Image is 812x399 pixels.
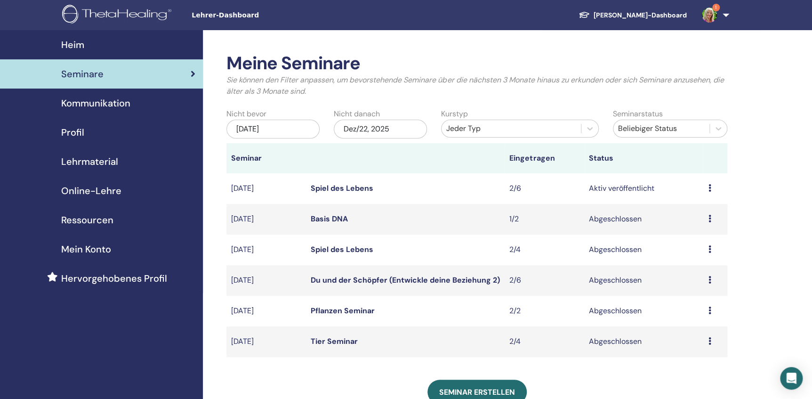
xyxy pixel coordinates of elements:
[61,125,84,139] span: Profil
[334,120,427,138] div: Dez/22, 2025
[311,214,348,224] a: Basis DNA
[61,67,104,81] span: Seminare
[505,296,584,326] td: 2/2
[226,296,306,326] td: [DATE]
[226,265,306,296] td: [DATE]
[311,306,375,316] a: Pflanzen Seminar
[446,123,576,134] div: Jeder Typ
[226,326,306,357] td: [DATE]
[505,265,584,296] td: 2/6
[61,271,167,285] span: Hervorgehobenes Profil
[505,326,584,357] td: 2/4
[584,173,703,204] td: Aktiv veröffentlicht
[584,143,703,173] th: Status
[61,155,118,169] span: Lehrmaterial
[311,244,373,254] a: Spiel des Lebens
[226,143,306,173] th: Seminar
[226,204,306,235] td: [DATE]
[584,265,703,296] td: Abgeschlossen
[505,235,584,265] td: 2/4
[505,204,584,235] td: 1/2
[61,184,121,198] span: Online-Lehre
[226,120,320,138] div: [DATE]
[192,10,333,20] span: Lehrer-Dashboard
[702,8,717,23] img: default.jpg
[61,38,84,52] span: Heim
[226,173,306,204] td: [DATE]
[61,96,130,110] span: Kommunikation
[226,108,266,120] label: Nicht bevor
[579,11,590,19] img: graduation-cap-white.svg
[61,242,111,256] span: Mein Konto
[61,213,113,227] span: Ressourcen
[618,123,705,134] div: Beliebiger Status
[334,108,380,120] label: Nicht danach
[62,5,175,26] img: logo.png
[584,235,703,265] td: Abgeschlossen
[505,143,584,173] th: Eingetragen
[780,367,803,390] div: Open Intercom Messenger
[439,387,515,397] span: Seminar erstellen
[226,235,306,265] td: [DATE]
[226,53,727,74] h2: Meine Seminare
[311,183,373,193] a: Spiel des Lebens
[505,173,584,204] td: 2/6
[712,4,720,11] span: 1
[311,275,500,285] a: Du und der Schöpfer (Entwickle deine Beziehung 2)
[584,204,703,235] td: Abgeschlossen
[613,108,663,120] label: Seminarstatus
[311,336,358,346] a: Tier Seminar
[441,108,468,120] label: Kurstyp
[584,326,703,357] td: Abgeschlossen
[571,7,694,24] a: [PERSON_NAME]-Dashboard
[584,296,703,326] td: Abgeschlossen
[226,74,727,97] p: Sie können den Filter anpassen, um bevorstehende Seminare über die nächsten 3 Monate hinaus zu er...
